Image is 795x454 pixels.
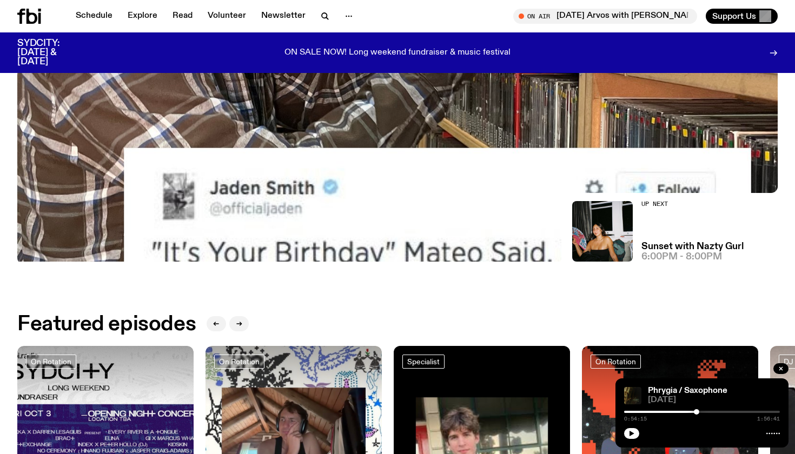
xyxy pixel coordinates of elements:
[648,396,780,404] span: [DATE]
[641,252,722,262] span: 6:00pm - 8:00pm
[706,9,778,24] button: Support Us
[648,386,727,395] a: Phrygia / Saxophone
[121,9,164,24] a: Explore
[17,315,196,334] h2: Featured episodes
[624,416,647,422] span: 0:54:15
[69,9,119,24] a: Schedule
[219,357,260,365] span: On Rotation
[214,355,264,369] a: On Rotation
[284,48,511,58] p: ON SALE NOW! Long weekend fundraiser & music festival
[255,9,312,24] a: Newsletter
[17,39,87,66] h3: SYDCITY: [DATE] & [DATE]
[641,242,744,251] a: Sunset with Nazty Gurl
[757,416,780,422] span: 1:56:41
[591,355,641,369] a: On Rotation
[641,201,744,207] h2: Up Next
[513,9,697,24] button: On Air[DATE] Arvos with [PERSON_NAME]
[595,357,636,365] span: On Rotation
[26,355,76,369] a: On Rotation
[166,9,199,24] a: Read
[201,9,253,24] a: Volunteer
[712,11,756,21] span: Support Us
[31,357,71,365] span: On Rotation
[407,357,440,365] span: Specialist
[402,355,445,369] a: Specialist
